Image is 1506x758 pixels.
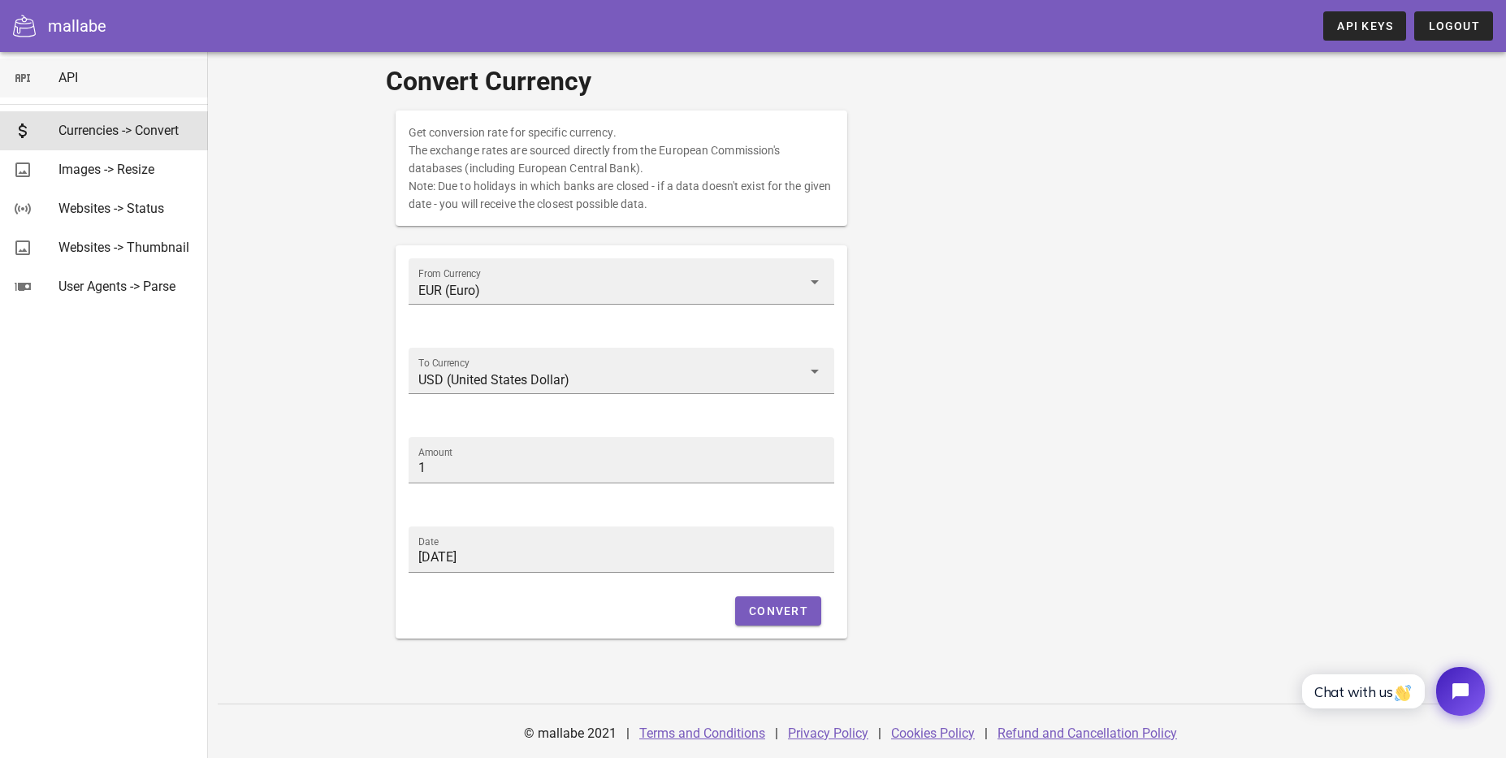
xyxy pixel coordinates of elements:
div: | [985,714,988,753]
h1: Convert Currency [386,62,1329,101]
a: Privacy Policy [788,726,868,741]
div: Currencies -> Convert [58,123,195,138]
a: API Keys [1323,11,1406,41]
div: API [58,70,195,85]
button: Convert [735,596,821,626]
label: To Currency [418,357,470,370]
div: | [775,714,778,753]
div: User Agents -> Parse [58,279,195,294]
div: Websites -> Status [58,201,195,216]
label: Amount [418,447,452,459]
div: Images -> Resize [58,162,195,177]
span: API Keys [1336,19,1393,32]
label: Date [418,536,439,548]
a: Terms and Conditions [639,726,765,741]
label: From Currency [418,268,481,280]
span: Logout [1427,19,1480,32]
div: mallabe [48,14,106,38]
div: © mallabe 2021 [514,714,626,753]
iframe: Tidio Chat [1284,653,1499,730]
a: Cookies Policy [891,726,975,741]
div: | [626,714,630,753]
span: Convert [748,604,808,617]
div: Get conversion rate for specific currency. The exchange rates are sourced directly from the Europ... [396,110,848,226]
div: | [878,714,881,753]
button: Logout [1414,11,1493,41]
div: Websites -> Thumbnail [58,240,195,255]
a: Refund and Cancellation Policy [998,726,1177,741]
